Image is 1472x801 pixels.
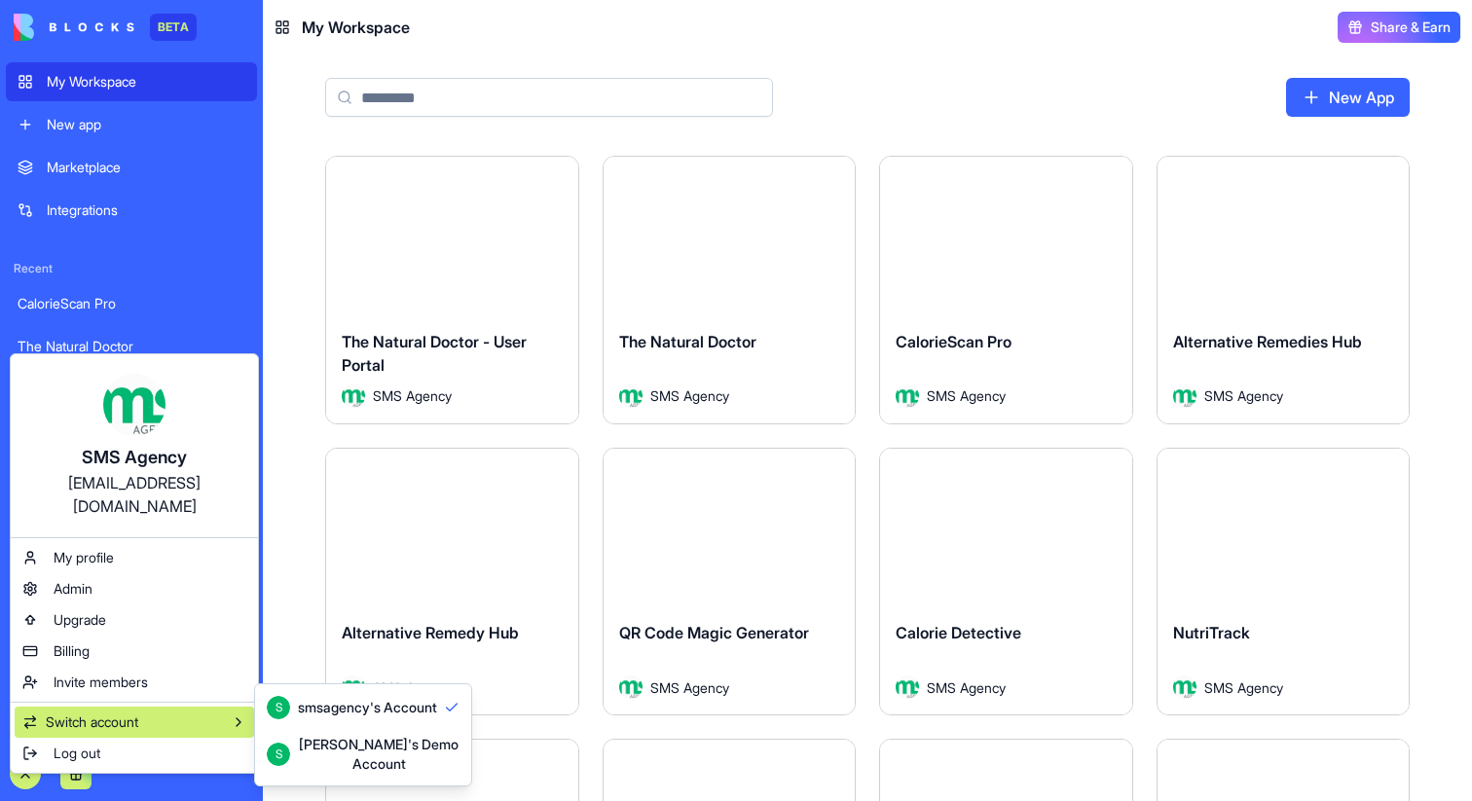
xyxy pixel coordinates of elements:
a: Admin [15,573,254,604]
a: My profile [15,542,254,573]
span: Billing [54,641,90,661]
a: SMS Agency[EMAIL_ADDRESS][DOMAIN_NAME] [15,358,254,533]
span: Log out [54,744,100,763]
a: Upgrade [15,604,254,636]
div: CalorieScan Pro [18,294,245,313]
img: logo_transparent_kimjut.jpg [103,374,166,436]
span: My profile [54,548,114,567]
span: Invite members [54,673,148,692]
span: Switch account [46,712,138,732]
div: SMS Agency [30,444,239,471]
a: Billing [15,636,254,667]
span: Upgrade [54,610,106,630]
span: Admin [54,579,92,599]
a: Invite members [15,667,254,698]
span: Recent [6,261,257,276]
div: [EMAIL_ADDRESS][DOMAIN_NAME] [30,471,239,518]
div: The Natural Doctor [18,337,245,356]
